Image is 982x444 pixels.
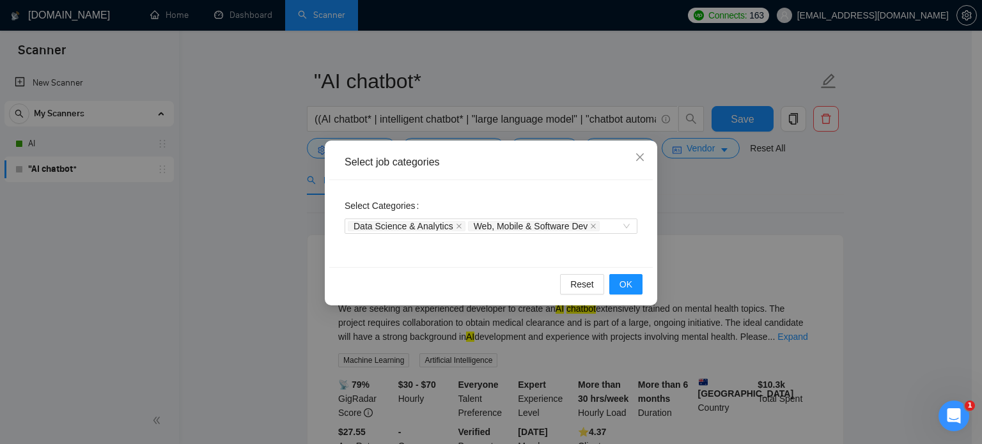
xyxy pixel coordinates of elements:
button: Reset [560,274,604,295]
span: Web, Mobile & Software Dev [474,222,588,231]
button: Close [623,141,657,175]
span: close [590,223,596,229]
span: Web, Mobile & Software Dev [468,221,600,231]
span: close [635,152,645,162]
span: Reset [570,277,594,291]
iframe: Intercom live chat [939,401,969,431]
div: Select job categories [345,155,637,169]
label: Select Categories [345,195,424,216]
span: 1 [965,401,975,411]
span: close [456,223,462,229]
span: Data Science & Analytics [354,222,453,231]
span: Data Science & Analytics [348,221,465,231]
span: OK [620,277,632,291]
button: OK [609,274,643,295]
